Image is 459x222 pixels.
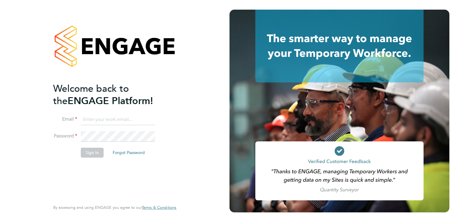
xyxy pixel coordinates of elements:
label: Email [53,116,77,122]
a: Terms & Conditions [142,205,176,210]
span: Terms & Conditions [142,205,176,210]
span: Welcome back to the [53,83,129,107]
button: Forgot Password [108,148,150,157]
h2: ENGAGE Platform! [53,82,170,107]
span: By accessing and using ENGAGE you agree to our [53,205,176,210]
button: Sign In [81,148,104,157]
input: Enter your work email... [81,114,155,125]
label: Password [53,133,77,139]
